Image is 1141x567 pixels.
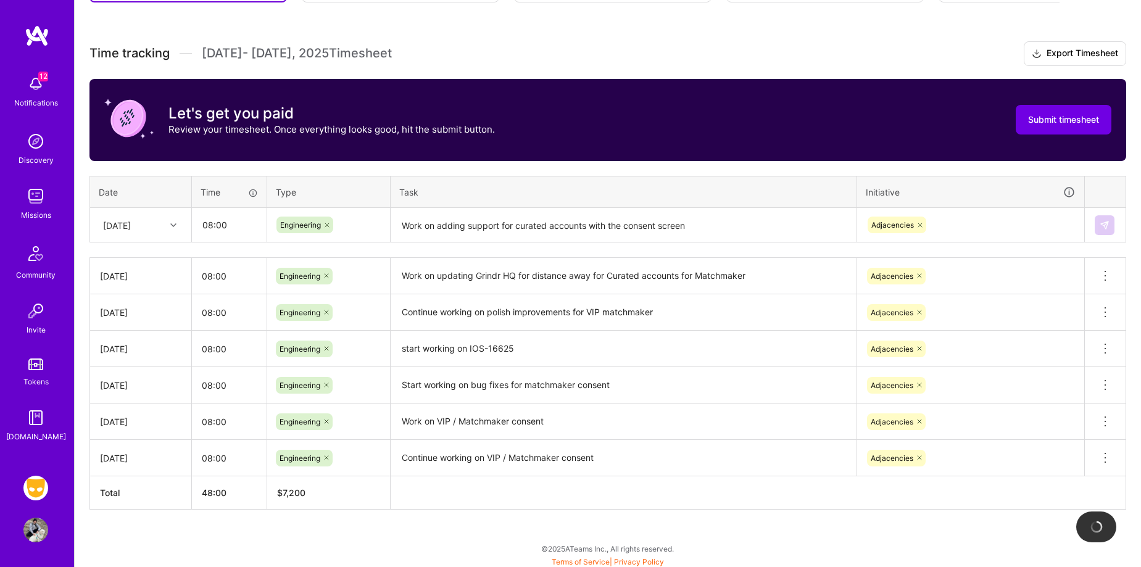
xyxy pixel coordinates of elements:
button: Export Timesheet [1024,41,1126,66]
div: Missions [21,209,51,221]
div: null [1095,215,1116,235]
div: [DATE] [100,415,181,428]
img: tokens [28,358,43,370]
img: coin [104,94,154,143]
div: [DATE] [100,379,181,392]
img: discovery [23,129,48,154]
img: User Avatar [23,518,48,542]
img: Invite [23,299,48,323]
input: HH:MM [192,260,267,292]
input: HH:MM [193,209,266,241]
img: guide book [23,405,48,430]
input: HH:MM [192,369,267,402]
span: Engineering [280,308,320,317]
input: HH:MM [192,405,267,438]
th: 48:00 [192,476,267,510]
img: logo [25,25,49,47]
p: Review your timesheet. Once everything looks good, hit the submit button. [168,123,495,136]
div: Time [201,186,258,199]
i: icon Download [1032,48,1042,60]
span: Adjacencies [871,220,914,230]
span: Engineering [280,453,320,463]
i: icon Chevron [170,222,176,228]
span: Time tracking [89,46,170,61]
span: Submit timesheet [1028,114,1099,126]
textarea: Continue working on VIP / Matchmaker consent [392,441,855,475]
span: 12 [38,72,48,81]
span: Adjacencies [871,381,913,390]
img: Submit [1100,220,1110,230]
div: Community [16,268,56,281]
div: © 2025 ATeams Inc., All rights reserved. [74,533,1141,564]
th: Date [90,176,192,208]
a: Grindr: Mobile + BE + Cloud [20,476,51,500]
div: Notifications [14,96,58,109]
h3: Let's get you paid [168,104,495,123]
img: Community [21,239,51,268]
div: Discovery [19,154,54,167]
span: Engineering [280,344,320,354]
div: [DATE] [103,218,131,231]
img: teamwork [23,184,48,209]
textarea: Work on updating Grindr HQ for distance away for Curated accounts for Matchmaker [392,259,855,293]
div: [DATE] [100,452,181,465]
span: Adjacencies [871,453,913,463]
textarea: Work on adding support for curated accounts with the consent screen [392,209,855,242]
a: User Avatar [20,518,51,542]
span: Adjacencies [871,308,913,317]
span: Adjacencies [871,344,913,354]
span: Adjacencies [871,417,913,426]
th: Task [391,176,857,208]
input: HH:MM [192,333,267,365]
img: loading [1088,519,1104,535]
th: Total [90,476,192,510]
div: [DATE] [100,306,181,319]
div: [DATE] [100,342,181,355]
textarea: Work on VIP / Matchmaker consent [392,405,855,439]
textarea: start working on IOS-16625 [392,332,855,366]
div: [DATE] [100,270,181,283]
a: Terms of Service [552,557,610,566]
input: HH:MM [192,296,267,329]
span: Engineering [280,271,320,281]
span: Adjacencies [871,271,913,281]
span: Engineering [280,381,320,390]
input: HH:MM [192,442,267,474]
img: Grindr: Mobile + BE + Cloud [23,476,48,500]
div: Invite [27,323,46,336]
span: $ 7,200 [277,487,305,498]
textarea: Continue working on polish improvements for VIP matchmaker [392,296,855,329]
th: Type [267,176,391,208]
button: Submit timesheet [1016,105,1111,135]
div: [DOMAIN_NAME] [6,430,66,443]
span: | [552,557,664,566]
span: Engineering [280,220,321,230]
a: Privacy Policy [614,557,664,566]
textarea: Start working on bug fixes for matchmaker consent [392,368,855,402]
span: Engineering [280,417,320,426]
div: Initiative [866,185,1076,199]
div: Tokens [23,375,49,388]
img: bell [23,72,48,96]
span: [DATE] - [DATE] , 2025 Timesheet [202,46,392,61]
